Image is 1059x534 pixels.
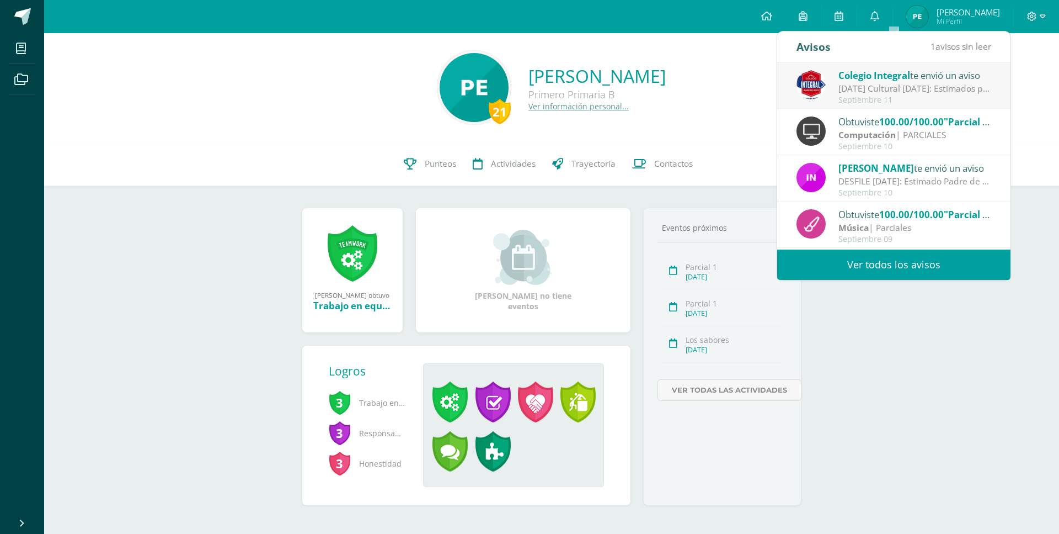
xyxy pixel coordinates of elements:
span: [PERSON_NAME] [838,162,914,175]
div: Septiembre 11 [838,96,992,105]
a: Ver información personal... [528,101,629,112]
div: te envió un aviso [838,68,992,82]
span: 3 [329,420,351,446]
span: Contactos [654,158,693,170]
span: Mi Perfil [937,17,1000,26]
span: Colegio Integral [838,69,910,82]
div: Obtuviste en [838,207,992,221]
img: 49dcc5f07bc63dd4e845f3f2a9293567.png [796,163,826,192]
a: Ver todos los avisos [777,250,1010,280]
div: [PERSON_NAME] obtuvo [313,290,392,299]
a: Trayectoria [544,142,624,186]
span: Responsabilidad [329,418,406,448]
div: Logros [329,363,415,379]
div: [PERSON_NAME] no tiene eventos [468,230,578,311]
div: [DATE] [686,272,784,282]
span: 100.00/100.00 [879,115,944,128]
a: Punteos [395,142,464,186]
div: Trabajo en equipo [313,299,392,312]
img: 3d8ecf278a7f74c562a74fe44b321cd5.png [796,70,826,99]
span: Honestidad [329,448,406,479]
div: Los sabores [686,335,784,345]
strong: Computación [838,129,896,141]
a: [PERSON_NAME] [528,64,666,88]
div: Parcial 1 [686,298,784,309]
div: 21 [489,99,511,124]
strong: Música [838,221,869,234]
img: 8d9fb575b8f6c6a1ec02a83d2367dec9.png [440,53,509,122]
span: 100.00/100.00 [879,208,944,221]
div: Mañana Cultural 12 de septiembre: Estimados padres de familia tomar en cuenta el horario de salid... [838,82,992,95]
div: Avisos [796,31,831,62]
div: Obtuviste en [838,114,992,129]
div: Primero Primaria B [528,88,666,101]
span: 3 [329,451,351,476]
div: Parcial 1 [686,262,784,272]
a: Contactos [624,142,701,186]
div: Eventos próximos [657,223,788,233]
span: avisos sin leer [930,40,991,52]
span: Trayectoria [571,158,616,170]
div: Septiembre 09 [838,235,992,244]
div: [DATE] [686,309,784,318]
a: Actividades [464,142,544,186]
img: event_small.png [493,230,553,285]
span: Trabajo en equipo [329,388,406,418]
div: | Parciales [838,221,992,234]
div: Septiembre 10 [838,142,992,151]
span: Actividades [491,158,536,170]
span: 1 [930,40,935,52]
div: DESFILE 14 SEPTIEMBRE: Estimado Padre de Familia, Adjuntamos información importante del domingo 1... [838,175,992,188]
div: Septiembre 10 [838,188,992,198]
div: [DATE] [686,345,784,355]
a: Ver todas las actividades [657,379,801,401]
span: Punteos [425,158,456,170]
div: te envió un aviso [838,161,992,175]
span: "Parcial 1" [944,115,992,128]
span: 3 [329,390,351,415]
img: 23ec1711212fb13d506ed84399d281dc.png [906,6,928,28]
div: | PARCIALES [838,129,992,141]
span: [PERSON_NAME] [937,7,1000,18]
